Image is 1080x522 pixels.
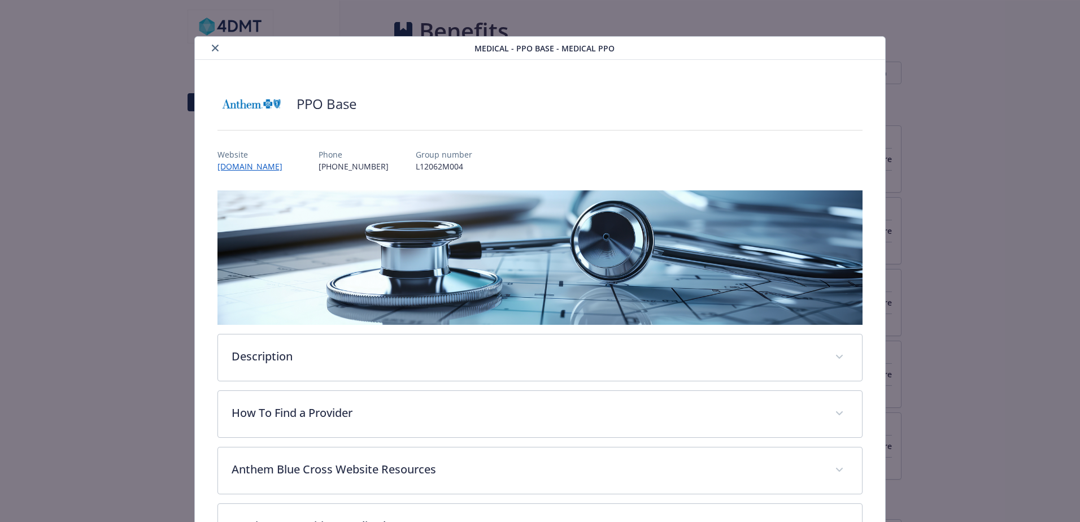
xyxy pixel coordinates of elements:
[208,41,222,55] button: close
[218,391,862,437] div: How To Find a Provider
[474,42,615,54] span: Medical - PPO Base - Medical PPO
[217,87,285,121] img: Anthem Blue Cross
[218,447,862,494] div: Anthem Blue Cross Website Resources
[319,160,389,172] p: [PHONE_NUMBER]
[232,461,821,478] p: Anthem Blue Cross Website Resources
[232,348,821,365] p: Description
[416,149,472,160] p: Group number
[217,161,291,172] a: [DOMAIN_NAME]
[218,334,862,381] div: Description
[217,149,291,160] p: Website
[232,404,821,421] p: How To Find a Provider
[217,190,863,325] img: banner
[416,160,472,172] p: L12062M004
[297,94,356,114] h2: PPO Base
[319,149,389,160] p: Phone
